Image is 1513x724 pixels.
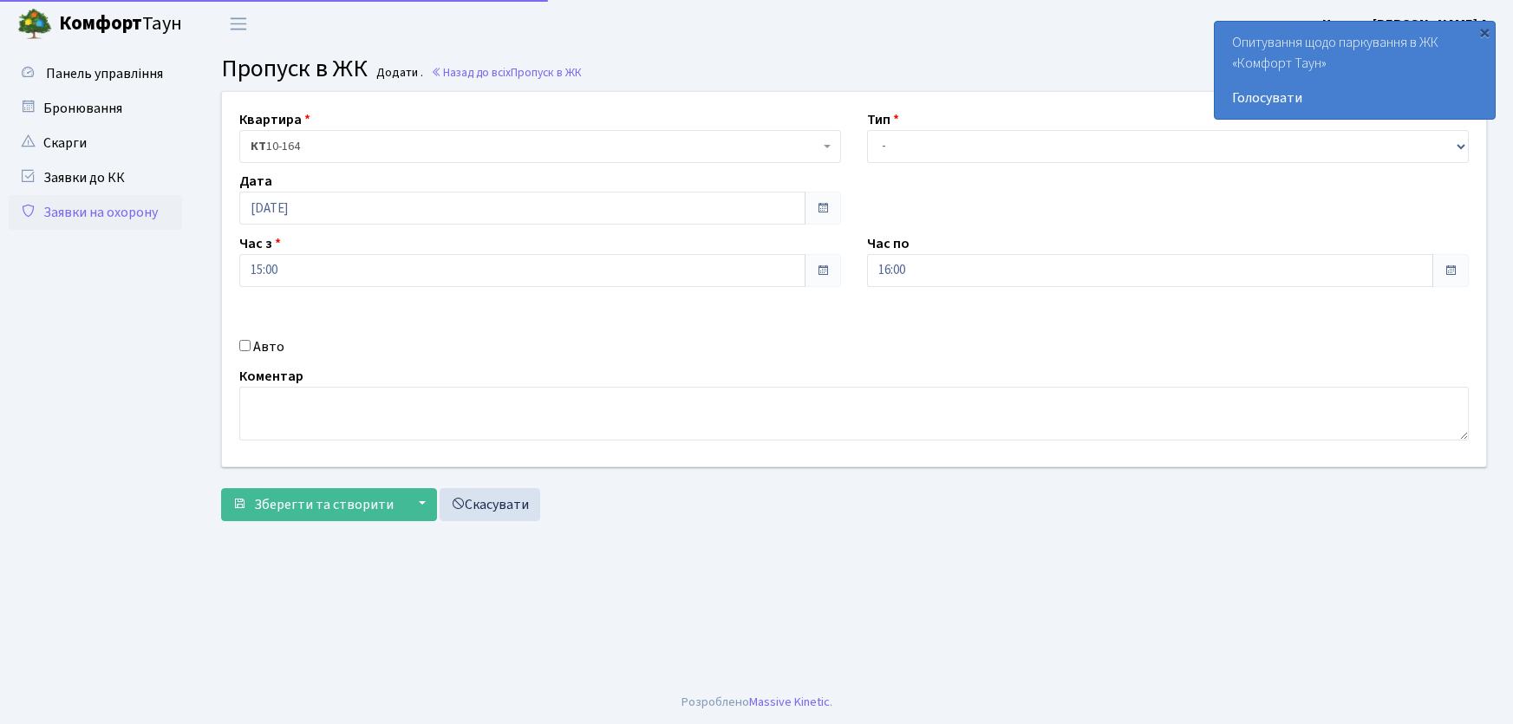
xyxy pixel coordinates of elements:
[221,51,368,86] span: Пропуск в ЖК
[9,56,182,91] a: Панель управління
[9,91,182,126] a: Бронювання
[253,336,284,357] label: Авто
[867,233,910,254] label: Час по
[373,66,423,81] small: Додати .
[9,160,182,195] a: Заявки до КК
[440,488,540,521] a: Скасувати
[239,130,841,163] span: <b>КТ</b>&nbsp;&nbsp;&nbsp;&nbsp;10-164
[221,488,405,521] button: Зберегти та створити
[431,64,582,81] a: Назад до всіхПропуск в ЖК
[59,10,182,39] span: Таун
[749,693,830,711] a: Massive Kinetic
[1476,23,1493,41] div: ×
[239,366,303,387] label: Коментар
[59,10,142,37] b: Комфорт
[682,693,832,712] div: Розроблено .
[46,64,163,83] span: Панель управління
[17,7,52,42] img: logo.png
[217,10,260,38] button: Переключити навігацію
[9,126,182,160] a: Скарги
[239,109,310,130] label: Квартира
[1215,22,1495,119] div: Опитування щодо паркування в ЖК «Комфорт Таун»
[1322,15,1492,34] b: Цитрус [PERSON_NAME] А.
[867,109,899,130] label: Тип
[511,64,582,81] span: Пропуск в ЖК
[254,495,394,514] span: Зберегти та створити
[239,233,281,254] label: Час з
[251,138,266,155] b: КТ
[239,171,272,192] label: Дата
[1232,88,1477,108] a: Голосувати
[9,195,182,230] a: Заявки на охорону
[251,138,819,155] span: <b>КТ</b>&nbsp;&nbsp;&nbsp;&nbsp;10-164
[1322,14,1492,35] a: Цитрус [PERSON_NAME] А.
